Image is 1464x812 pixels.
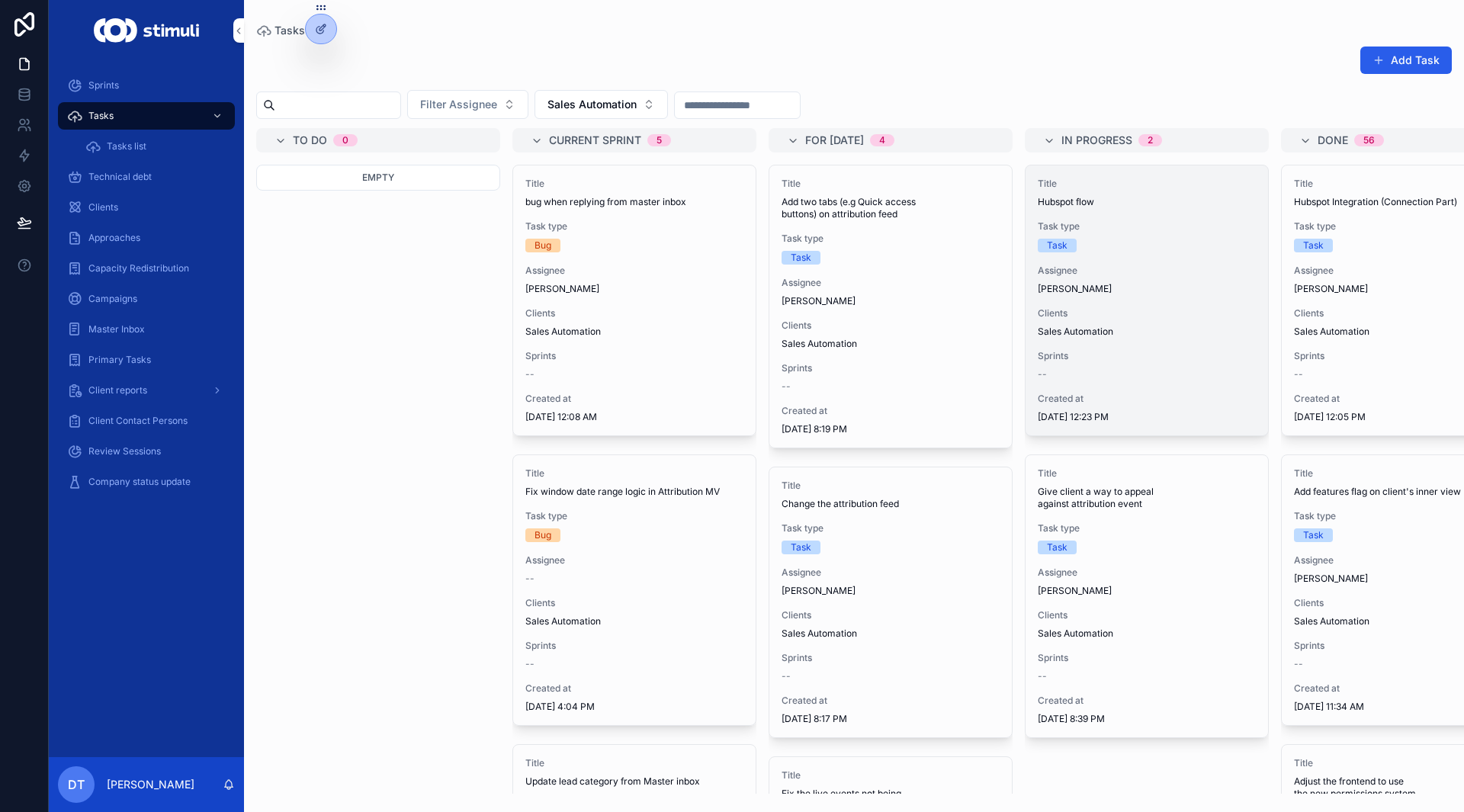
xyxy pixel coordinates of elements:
div: Task [1047,239,1067,252]
span: Add two tabs (e.g Quick access buttons) on attribution feed [782,196,1000,220]
span: Tasks [274,23,305,38]
div: Task [1047,541,1067,554]
div: Task [1303,239,1324,252]
span: Sales Automation [1038,326,1113,338]
span: Sprints [1038,652,1256,664]
span: Clients [1038,307,1256,319]
span: Assignee [782,277,1000,289]
span: Title [1038,178,1256,190]
span: [DATE] 8:39 PM [1038,713,1256,725]
a: TitleChange the attribution feedTask typeTaskAssignee[PERSON_NAME]ClientsSales AutomationSprints-... [769,467,1013,738]
a: Technical debt [58,163,235,191]
a: Tasks list [76,133,235,160]
span: Created at [525,393,743,405]
span: Tasks list [107,140,146,152]
span: [DATE] 8:17 PM [782,713,1000,725]
span: Current sprint [549,133,641,148]
span: -- [1294,658,1303,670]
a: TitleFix window date range logic in Attribution MVTask typeBugAssignee--ClientsSales AutomationSp... [512,454,756,726]
span: Task type [1038,522,1256,534]
div: 5 [657,134,662,146]
span: In progress [1061,133,1132,148]
span: -- [525,573,535,585]
span: DT [68,775,85,794]
span: Sales Automation [525,326,601,338]
span: -- [525,658,535,670]
span: For [DATE] [805,133,864,148]
span: Created at [782,405,1000,417]
span: Title [782,178,1000,190]
span: Created at [525,682,743,695]
a: TitleAdd two tabs (e.g Quick access buttons) on attribution feedTask typeTaskAssignee[PERSON_NAME... [769,165,1013,448]
span: Assignee [782,566,1000,579]
a: Company status update [58,468,235,496]
a: Client reports [58,377,235,404]
span: Tasks [88,110,114,122]
a: Sprints [58,72,235,99]
a: TitleHubspot flowTask typeTaskAssignee[PERSON_NAME]ClientsSales AutomationSprints--Created at[DAT... [1025,165,1269,436]
button: Select Button [535,90,668,119]
span: Assignee [1038,265,1256,277]
span: Hubspot flow [1038,196,1256,208]
span: Created at [1038,695,1256,707]
span: Created at [1038,393,1256,405]
span: Title [525,178,743,190]
span: [PERSON_NAME] [1038,585,1112,597]
div: Task [791,251,811,265]
span: Task type [782,233,1000,245]
span: Sprints [1038,350,1256,362]
span: Title [782,769,1000,782]
span: Sales Automation [782,338,857,350]
span: Review Sessions [88,445,161,457]
span: Change the attribution feed [782,498,1000,510]
span: Clients [88,201,118,213]
span: Master Inbox [88,323,145,335]
a: Primary Tasks [58,346,235,374]
div: scrollable content [49,61,244,515]
a: Master Inbox [58,316,235,343]
a: Campaigns [58,285,235,313]
span: Approaches [88,232,140,244]
span: Sales Automation [1294,326,1369,338]
span: Task type [782,522,1000,534]
span: Primary Tasks [88,354,151,366]
div: Task [791,541,811,554]
p: [PERSON_NAME] [107,777,194,792]
span: Sales Automation [782,627,857,640]
span: [DATE] 4:04 PM [525,701,743,713]
a: Review Sessions [58,438,235,465]
span: Empty [362,172,394,183]
span: Sales Automation [1294,615,1369,627]
button: Add Task [1360,47,1452,74]
span: Filter Assignee [420,97,497,112]
span: [DATE] 8:19 PM [782,423,1000,435]
span: Clients [525,307,743,319]
a: Approaches [58,224,235,252]
span: -- [1038,670,1047,682]
span: Sales Automation [1038,627,1113,640]
span: Company status update [88,476,191,488]
a: Tasks [256,23,305,38]
span: To do [293,133,327,148]
span: Sprints [782,362,1000,374]
span: -- [1294,368,1303,380]
span: Sales Automation [547,97,637,112]
div: Task [1303,528,1324,542]
div: Bug [535,239,551,252]
span: Task type [525,510,743,522]
span: Client Contact Persons [88,415,188,427]
span: -- [782,670,791,682]
span: [PERSON_NAME] [1294,283,1368,295]
span: Title [525,467,743,480]
span: Sprints [525,640,743,652]
div: 0 [342,134,348,146]
span: Title [782,480,1000,492]
span: [PERSON_NAME] [782,295,856,307]
span: [PERSON_NAME] [525,283,599,295]
span: Sprints [525,350,743,362]
span: Assignee [525,554,743,566]
span: Title [525,757,743,769]
span: Campaigns [88,293,137,305]
span: Give client a way to appeal against attribution event [1038,486,1256,510]
span: Technical debt [88,171,152,183]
